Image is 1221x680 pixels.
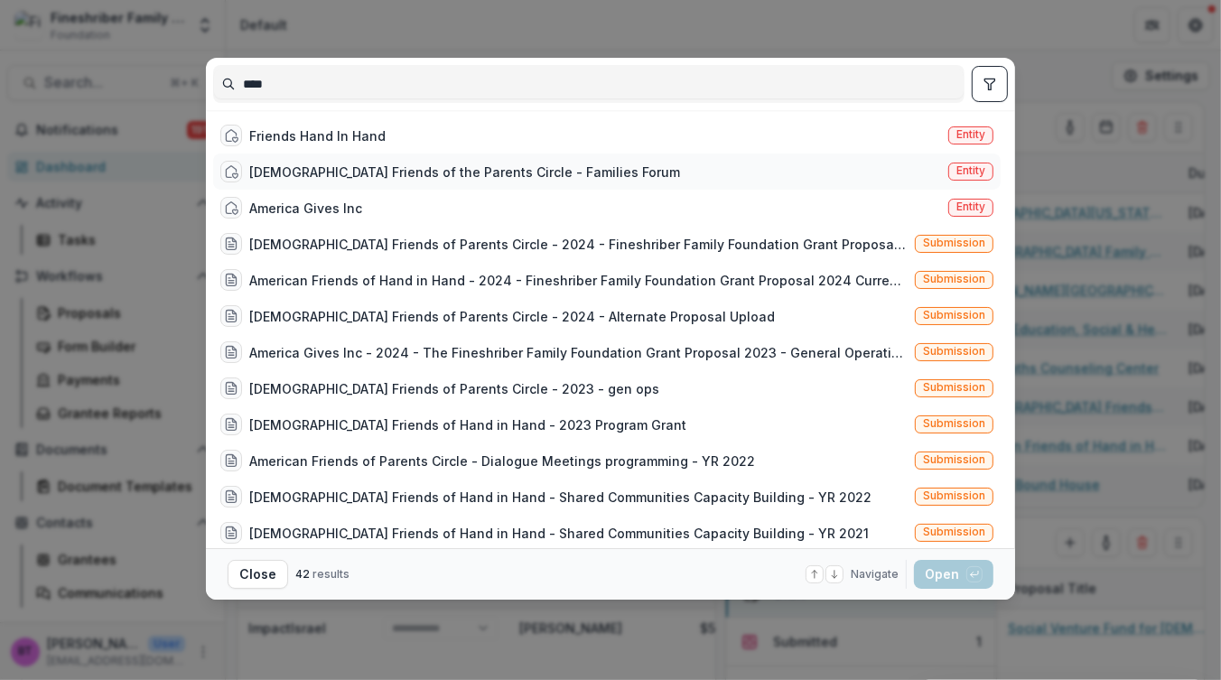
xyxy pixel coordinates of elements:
[972,66,1008,102] button: toggle filters
[249,235,908,254] div: [DEMOGRAPHIC_DATA] Friends of Parents Circle - 2024 - Fineshriber Family Foundation Grant Proposa...
[923,453,985,466] span: Submission
[249,524,869,543] div: [DEMOGRAPHIC_DATA] Friends of Hand in Hand - Shared Communities Capacity Building - YR 2021
[249,343,908,362] div: America Gives Inc - 2024 - The Fineshriber Family Foundation Grant Proposal 2023 - General Operat...
[249,415,686,434] div: [DEMOGRAPHIC_DATA] Friends of Hand in Hand - 2023 Program Grant
[956,164,985,177] span: Entity
[295,567,310,581] span: 42
[923,273,985,285] span: Submission
[923,381,985,394] span: Submission
[923,237,985,249] span: Submission
[249,488,871,507] div: [DEMOGRAPHIC_DATA] Friends of Hand in Hand - Shared Communities Capacity Building - YR 2022
[923,526,985,538] span: Submission
[249,163,680,182] div: [DEMOGRAPHIC_DATA] Friends of the Parents Circle - Families Forum
[851,566,899,582] span: Navigate
[923,345,985,358] span: Submission
[914,560,993,589] button: Open
[249,271,908,290] div: American Friends of Hand in Hand - 2024 - Fineshriber Family Foundation Grant Proposal 2024 Curre...
[312,567,350,581] span: results
[956,128,985,141] span: Entity
[923,489,985,502] span: Submission
[923,417,985,430] span: Submission
[249,199,362,218] div: America Gives Inc
[249,307,775,326] div: [DEMOGRAPHIC_DATA] Friends of Parents Circle - 2024 - Alternate Proposal Upload
[249,452,755,470] div: American Friends of Parents Circle - Dialogue Meetings programming - YR 2022
[956,200,985,213] span: Entity
[228,560,288,589] button: Close
[249,126,386,145] div: Friends Hand In Hand
[923,309,985,321] span: Submission
[249,379,659,398] div: [DEMOGRAPHIC_DATA] Friends of Parents Circle - 2023 - gen ops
